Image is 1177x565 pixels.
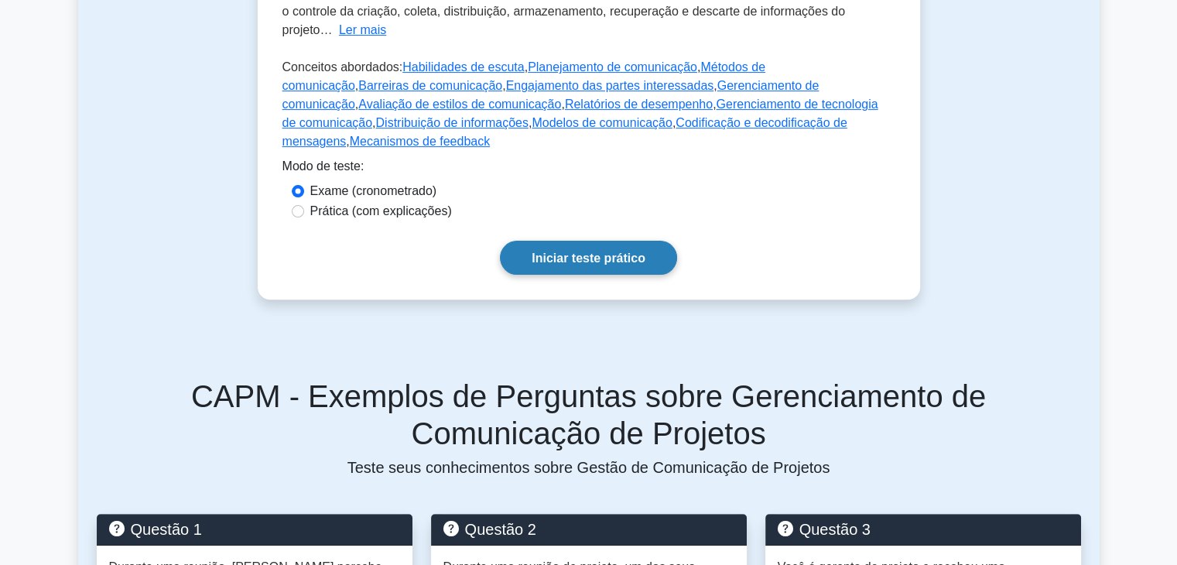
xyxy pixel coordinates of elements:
[355,79,358,92] font: ,
[350,135,490,148] a: Mecanismos de feedback
[191,379,986,450] font: CAPM - Exemplos de Perguntas sobre Gerenciamento de Comunicação de Projetos
[282,159,364,173] font: Modo de teste:
[402,60,524,74] a: Habilidades de escuta
[282,79,819,111] a: Gerenciamento de comunicação
[529,116,532,129] font: ,
[347,459,830,476] font: Teste seus conhecimentos sobre Gestão de Comunicação de Projetos
[502,79,505,92] font: ,
[282,60,403,74] font: Conceitos abordados:
[372,116,375,129] font: ,
[713,98,716,111] font: ,
[358,79,502,92] a: Barreiras de comunicação
[506,79,714,92] a: Engajamento das partes interessadas
[465,521,536,538] font: Questão 2
[561,98,564,111] font: ,
[339,23,386,36] font: Ler mais
[799,521,871,538] font: Questão 3
[528,60,697,74] a: Planejamento de comunicação
[532,252,645,265] font: Iniciar teste prático
[565,98,713,111] a: Relatórios de desempenho
[672,116,676,129] font: ,
[697,60,700,74] font: ,
[358,98,561,111] a: Avaliação de estilos de comunicação
[346,135,349,148] font: ,
[310,204,452,217] font: Prática (com explicações)
[310,184,437,197] font: Exame (cronometrado)
[355,98,358,111] font: ,
[500,241,677,274] a: Iniciar teste prático
[532,116,672,129] a: Modelos de comunicação
[525,60,528,74] font: ,
[713,79,717,92] font: ,
[131,521,202,538] font: Questão 1
[339,21,386,39] button: Ler mais
[375,116,528,129] a: Distribuição de informações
